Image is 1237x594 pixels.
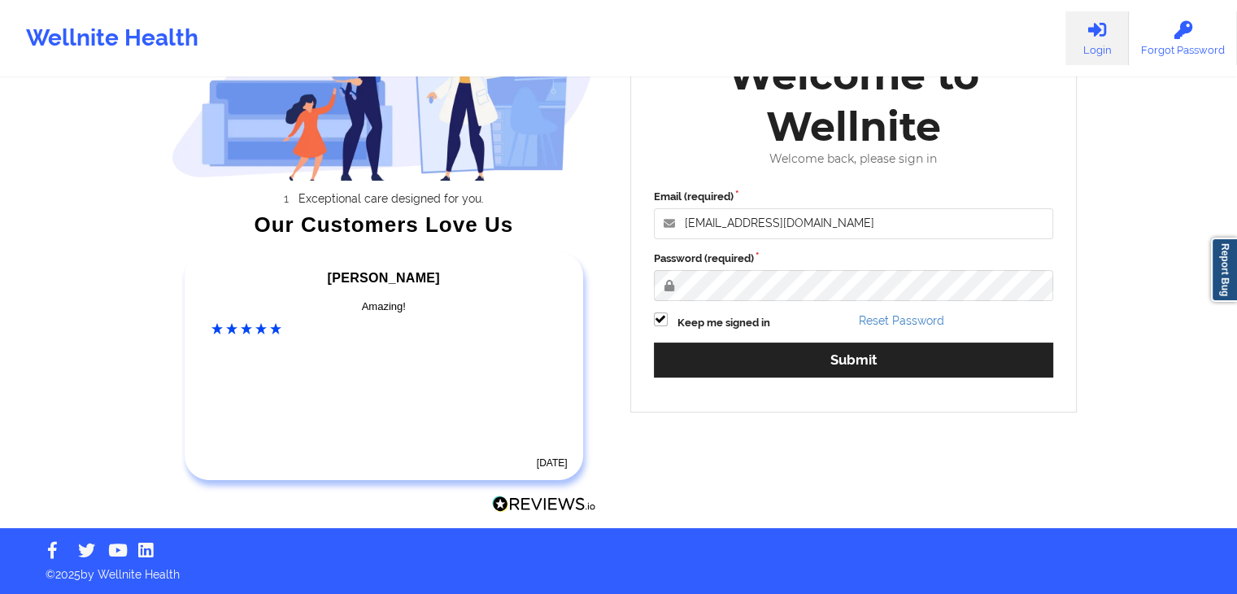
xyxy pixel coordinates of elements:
[859,314,944,327] a: Reset Password
[34,555,1203,583] p: © 2025 by Wellnite Health
[654,343,1054,378] button: Submit
[537,457,568,469] time: [DATE]
[654,251,1054,267] label: Password (required)
[492,496,596,513] img: Reviews.io Logo
[1211,238,1237,302] a: Report Bug
[677,315,770,331] label: Keep me signed in
[1065,11,1129,65] a: Login
[492,496,596,517] a: Reviews.io Logo
[211,299,556,315] div: Amazing!
[186,192,596,205] li: Exceptional care designed for you.
[328,271,440,285] span: [PERSON_NAME]
[654,208,1054,239] input: Email address
[172,216,596,233] div: Our Customers Love Us
[1129,11,1237,65] a: Forgot Password
[654,189,1054,205] label: Email (required)
[642,50,1065,152] div: Welcome to Wellnite
[642,152,1065,166] div: Welcome back, please sign in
